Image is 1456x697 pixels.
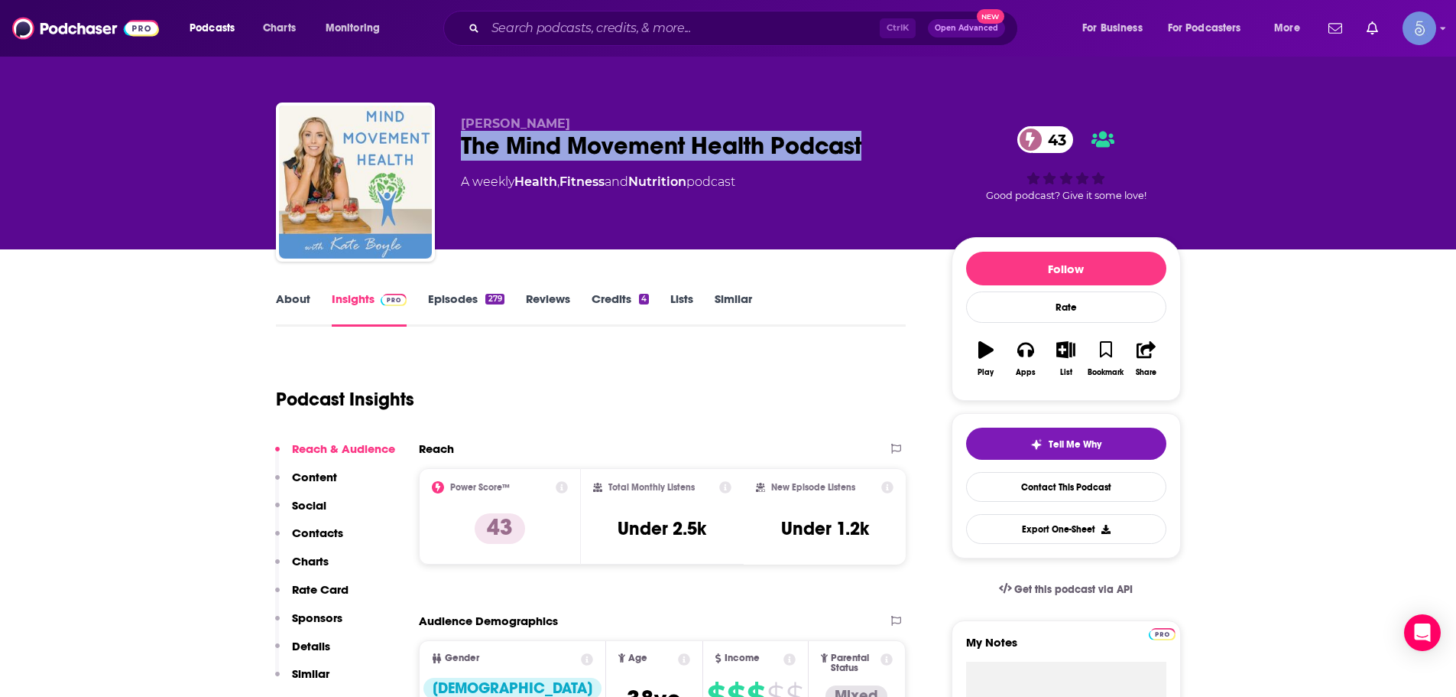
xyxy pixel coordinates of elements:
span: Good podcast? Give it some love! [986,190,1146,201]
input: Search podcasts, credits, & more... [485,16,880,41]
a: Fitness [559,174,605,189]
h3: Under 2.5k [618,517,706,540]
a: Get this podcast via API [987,571,1146,608]
a: Lists [670,292,693,327]
span: Open Advanced [935,24,998,32]
span: , [557,174,559,189]
img: The Mind Movement Health Podcast [279,106,432,259]
span: Get this podcast via API [1014,583,1133,596]
label: My Notes [966,635,1166,662]
h2: Total Monthly Listens [608,482,695,493]
a: About [276,292,310,327]
button: Show profile menu [1402,11,1436,45]
button: Rate Card [275,582,349,611]
span: Monitoring [326,18,380,39]
a: InsightsPodchaser Pro [332,292,407,327]
button: Share [1126,331,1166,386]
div: Apps [1016,368,1036,377]
button: Social [275,498,326,526]
p: Reach & Audience [292,441,395,456]
img: User Profile [1402,11,1436,45]
button: Bookmark [1086,331,1126,386]
div: Search podcasts, credits, & more... [458,11,1033,46]
div: 279 [485,294,504,305]
button: Charts [275,554,329,582]
p: Social [292,498,326,513]
span: 43 [1033,126,1074,153]
h2: Reach [419,441,454,456]
span: Podcasts [190,18,235,39]
p: 43 [475,513,525,544]
a: Reviews [526,292,570,327]
button: open menu [315,16,400,41]
div: 43Good podcast? Give it some love! [952,116,1181,211]
span: Ctrl K [880,18,916,38]
span: Charts [263,18,296,39]
button: Follow [966,252,1166,285]
span: Gender [445,653,479,663]
a: Episodes279 [428,292,504,327]
span: New [977,9,1004,24]
span: [PERSON_NAME] [461,116,570,131]
span: Age [628,653,647,663]
h2: New Episode Listens [771,482,855,493]
button: tell me why sparkleTell Me Why [966,428,1166,460]
div: Rate [966,292,1166,323]
a: 43 [1017,126,1074,153]
button: Details [275,639,330,667]
span: Parental Status [831,653,878,673]
div: Bookmark [1088,368,1124,377]
p: Content [292,470,337,484]
img: Podchaser - Follow, Share and Rate Podcasts [12,14,159,43]
button: Export One-Sheet [966,514,1166,544]
div: A weekly podcast [461,173,735,191]
a: Show notifications dropdown [1360,15,1384,41]
div: Open Intercom Messenger [1404,614,1441,651]
a: Nutrition [628,174,686,189]
button: open menu [1158,16,1263,41]
img: Podchaser Pro [381,294,407,306]
span: For Podcasters [1168,18,1241,39]
a: Charts [253,16,305,41]
a: Health [514,174,557,189]
button: Content [275,470,337,498]
a: Similar [715,292,752,327]
p: Contacts [292,526,343,540]
p: Rate Card [292,582,349,597]
button: Similar [275,666,329,695]
button: Open AdvancedNew [928,19,1005,37]
p: Details [292,639,330,653]
p: Similar [292,666,329,681]
button: Contacts [275,526,343,554]
a: Credits4 [592,292,649,327]
h2: Audience Demographics [419,614,558,628]
a: Pro website [1149,626,1176,640]
button: open menu [1263,16,1319,41]
div: Share [1136,368,1156,377]
p: Sponsors [292,611,342,625]
div: 4 [639,294,649,305]
span: Income [725,653,760,663]
h2: Power Score™ [450,482,510,493]
button: open menu [179,16,255,41]
button: Reach & Audience [275,441,395,470]
div: Play [978,368,994,377]
span: For Business [1082,18,1143,39]
button: List [1046,331,1085,386]
a: Show notifications dropdown [1322,15,1348,41]
img: tell me why sparkle [1030,438,1043,451]
button: Play [966,331,1006,386]
h1: Podcast Insights [276,388,414,411]
img: Podchaser Pro [1149,628,1176,640]
a: Contact This Podcast [966,472,1166,502]
span: Logged in as Spiral5-G1 [1402,11,1436,45]
div: List [1060,368,1072,377]
button: open menu [1072,16,1162,41]
h3: Under 1.2k [781,517,869,540]
span: Tell Me Why [1049,438,1101,451]
p: Charts [292,554,329,568]
button: Sponsors [275,611,342,639]
span: and [605,174,628,189]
